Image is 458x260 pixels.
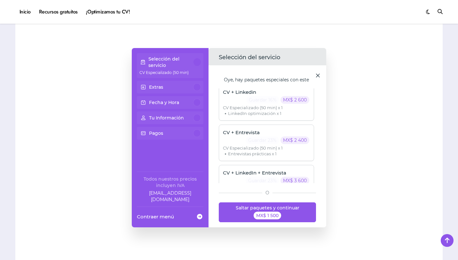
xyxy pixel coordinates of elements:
span: CV Especializado (50 min) [139,70,189,75]
p: Guardar 23% [246,177,279,184]
p: MX$ 2 400 [280,136,309,144]
p: Pagos [149,130,163,136]
div: Todos nuestros precios incluyen IVA [137,176,203,189]
p: Extras [149,84,163,90]
span: Saltar paquetes y continuar [225,205,309,210]
p: MX$ 2 600 [280,96,309,104]
div: O [219,190,316,196]
div: MX$ 1 500 [254,212,281,219]
span: CV Especializado (50 min) x 1 [223,145,283,151]
p: Fecha y Hora [149,99,179,106]
a: Inicio [15,3,35,20]
p: MX$ 3 600 [280,177,309,184]
p: CV + LinkedIn + Entrevista [223,169,286,177]
button: Saltar paquetes y continuarMX$ 1 500 [219,202,316,222]
p: Tu Información [149,115,184,121]
span: Entrevistas prácticas x 1 [223,151,277,157]
p: Guardar 16% [246,96,279,104]
span: Contraer menú [137,213,174,220]
div: Oye, hay paquetes especiales con este servicio, ¡consúltalos! [219,70,316,83]
span: CV Especializado (50 min) x 1 [223,105,283,111]
a: ¡Optimizamos tu CV! [82,3,134,20]
p: CV + Entrevista [223,129,260,136]
a: Company email: ayuda@elhadadelasvacantes.com [137,190,203,203]
p: CV + Linkedin [223,88,256,96]
p: Guardar 23% [246,136,279,144]
p: Selección del servicio [148,56,194,69]
a: Recursos gratuitos [35,3,82,20]
span: LinkedIn optimización x 1 [223,111,281,117]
